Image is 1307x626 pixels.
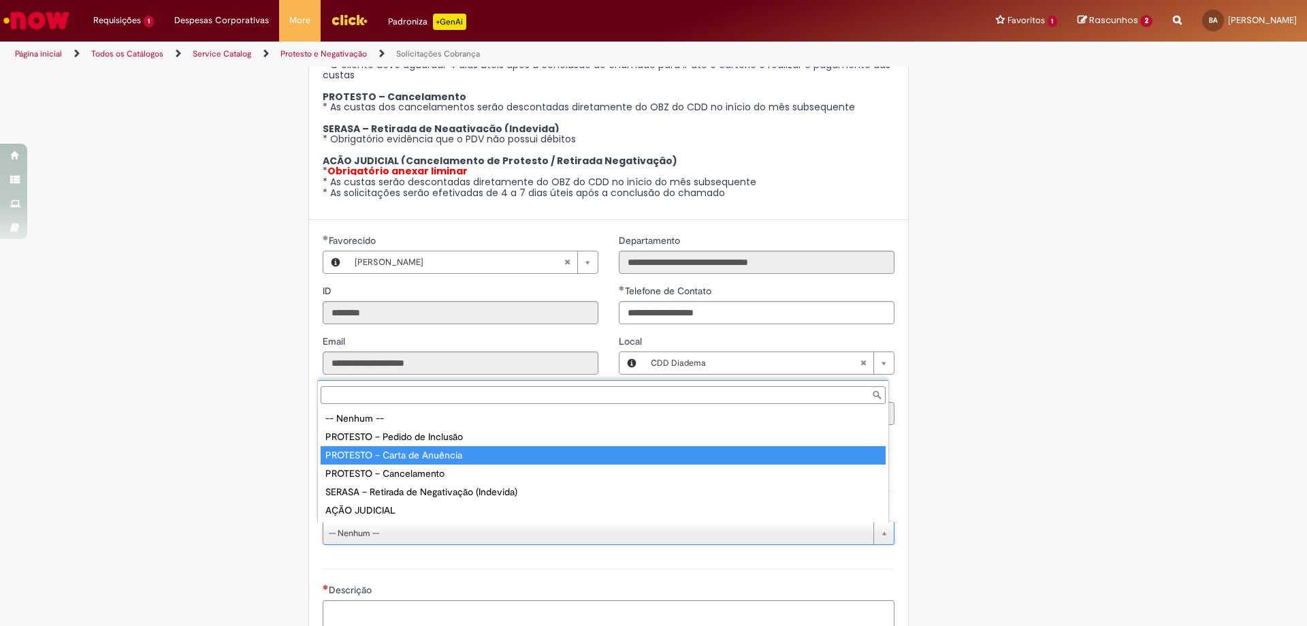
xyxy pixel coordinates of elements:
ul: Tipo de solicitação [318,407,888,522]
div: AÇÃO JUDICIAL [321,501,886,520]
div: PROTESTO – Cancelamento [321,465,886,483]
div: PROTESTO – Pedido de Inclusão [321,428,886,446]
div: -- Nenhum -- [321,409,886,428]
div: PROTESTO – Carta de Anuência [321,446,886,465]
div: SERASA – Retirada de Negativação (Indevida) [321,483,886,501]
